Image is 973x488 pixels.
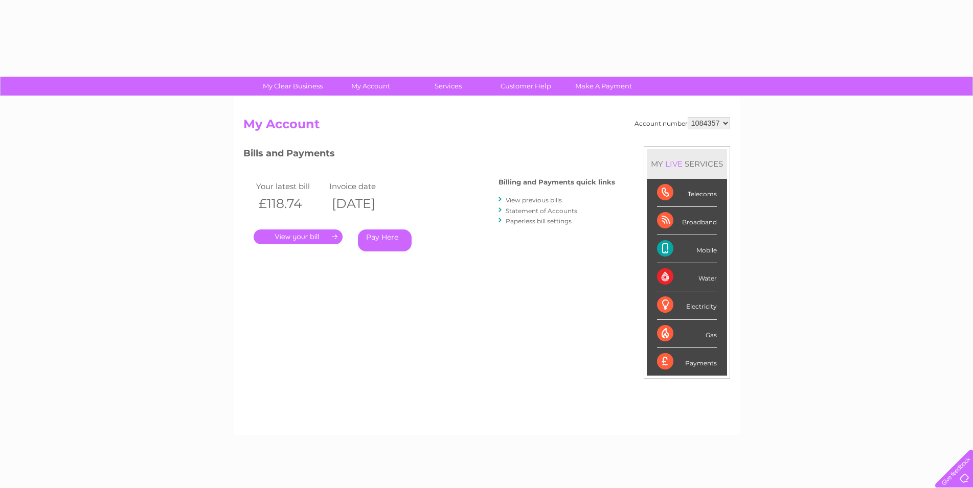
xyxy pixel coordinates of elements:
th: [DATE] [327,193,400,214]
div: Water [657,263,717,291]
a: Pay Here [358,229,412,251]
td: Your latest bill [254,179,327,193]
div: Gas [657,320,717,348]
td: Invoice date [327,179,400,193]
a: Paperless bill settings [506,217,572,225]
div: Account number [635,117,730,129]
div: Broadband [657,207,717,235]
div: MY SERVICES [647,149,727,178]
a: Services [406,77,490,96]
a: My Account [328,77,413,96]
h4: Billing and Payments quick links [499,178,615,186]
div: Mobile [657,235,717,263]
div: Telecoms [657,179,717,207]
div: Electricity [657,291,717,319]
h2: My Account [243,117,730,136]
div: Payments [657,348,717,376]
th: £118.74 [254,193,327,214]
a: Customer Help [484,77,568,96]
div: LIVE [663,159,685,169]
a: My Clear Business [251,77,335,96]
a: Make A Payment [561,77,646,96]
a: View previous bills [506,196,562,204]
a: Statement of Accounts [506,207,577,215]
h3: Bills and Payments [243,146,615,164]
a: . [254,229,343,244]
